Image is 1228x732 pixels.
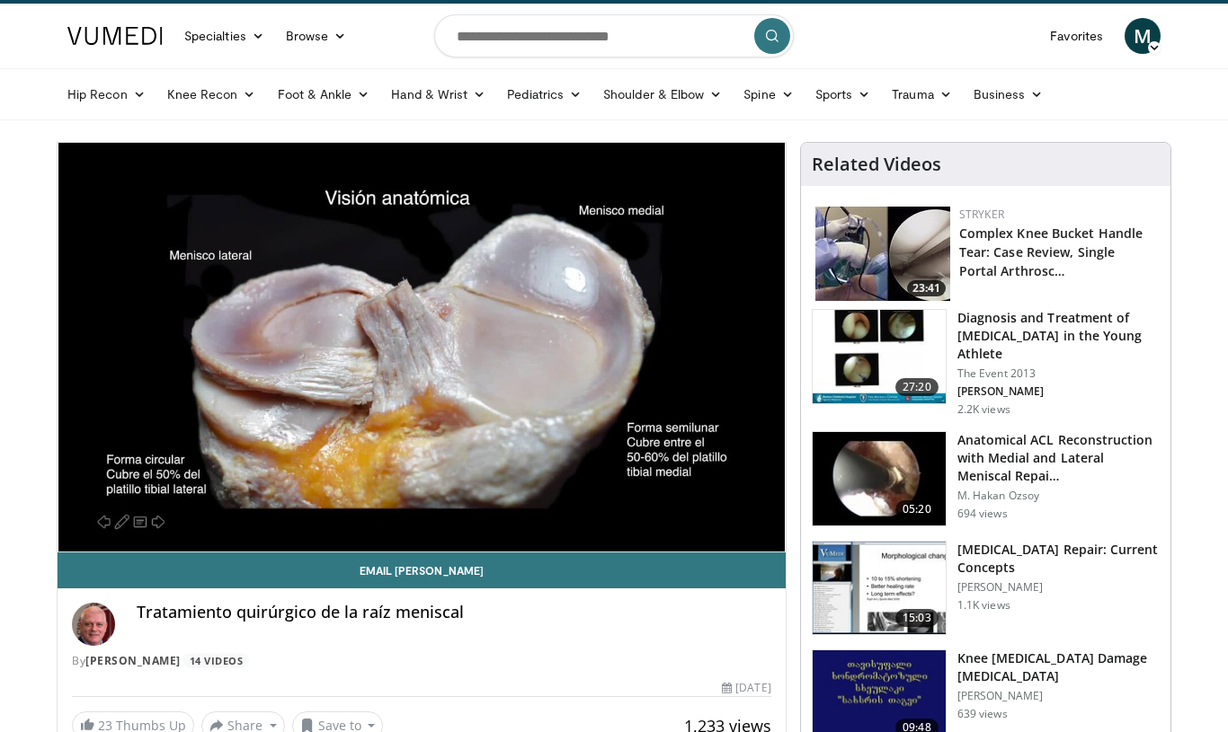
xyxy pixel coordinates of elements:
img: dC9YmUV2gYCgMiZn4xMDoxOjBzMTt2bJ.150x105_q85_crop-smart_upscale.jpg [815,207,950,301]
h4: Related Videos [812,154,941,175]
a: 27:20 Diagnosis and Treatment of [MEDICAL_DATA] in the Young Athlete The Event 2013 [PERSON_NAME]... [812,309,1160,417]
div: [DATE] [722,680,770,696]
p: 2.2K views [957,402,1010,417]
a: Stryker [959,207,1004,222]
a: 14 Videos [183,653,249,668]
h3: Anatomical ACL Reconstruction with Medial and Lateral Meniscal Repai… [957,431,1160,485]
h4: Tratamiento quirúrgico de la raíz meniscal [137,603,771,622]
h3: Knee [MEDICAL_DATA] Damage [MEDICAL_DATA] [957,649,1160,685]
img: e3942eb0-f4d8-4477-86e8-4b19947db87b.150x105_q85_crop-smart_upscale.jpg [813,542,946,635]
span: 23:41 [907,280,946,296]
p: 639 views [957,707,1008,721]
a: Pediatrics [496,76,592,112]
video-js: Video Player [58,143,786,552]
img: VuMedi Logo [67,27,163,45]
a: Hand & Wrist [380,76,496,112]
a: 15:03 [MEDICAL_DATA] Repair: Current Concepts [PERSON_NAME] 1.1K views [812,541,1160,636]
h3: [MEDICAL_DATA] Repair: Current Concepts [957,541,1160,577]
a: Complex Knee Bucket Handle Tear: Case Review, Single Portal Arthrosc… [959,225,1143,279]
p: 1.1K views [957,598,1010,613]
img: ca745bd7-54bc-4bbb-a5c2-df3c847aa15f.150x105_q85_crop-smart_upscale.jpg [813,310,946,403]
a: Email [PERSON_NAME] [58,552,786,588]
p: [PERSON_NAME] [957,689,1160,703]
span: 05:20 [895,500,939,518]
p: 694 views [957,507,1008,521]
a: Knee Recon [156,76,267,112]
a: Hip Recon [57,76,156,112]
a: M [1125,18,1161,54]
a: Browse [275,18,358,54]
h3: Diagnosis and Treatment of [MEDICAL_DATA] in the Young Athlete [957,309,1160,363]
div: By [72,653,771,669]
p: The Event 2013 [957,366,1160,381]
p: [PERSON_NAME] [957,384,1160,399]
p: [PERSON_NAME] [957,580,1160,595]
a: Specialties [174,18,275,54]
img: eWNh-8akTAF2kj8X4xMDoxOjBrO-I4W8.150x105_q85_crop-smart_upscale.jpg [813,432,946,525]
a: Favorites [1039,18,1114,54]
a: Sports [805,76,882,112]
a: 23:41 [815,207,950,301]
a: Foot & Ankle [267,76,381,112]
a: Shoulder & Elbow [592,76,733,112]
a: [PERSON_NAME] [85,653,181,668]
img: Avatar [72,603,115,646]
input: Search topics, interventions [434,14,794,57]
span: 15:03 [895,609,939,627]
a: Spine [733,76,804,112]
p: M. Hakan Ozsoy [957,489,1160,503]
span: 27:20 [895,378,939,396]
a: 05:20 Anatomical ACL Reconstruction with Medial and Lateral Meniscal Repai… M. Hakan Ozsoy 694 views [812,431,1160,526]
a: Business [963,76,1054,112]
a: Trauma [881,76,963,112]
